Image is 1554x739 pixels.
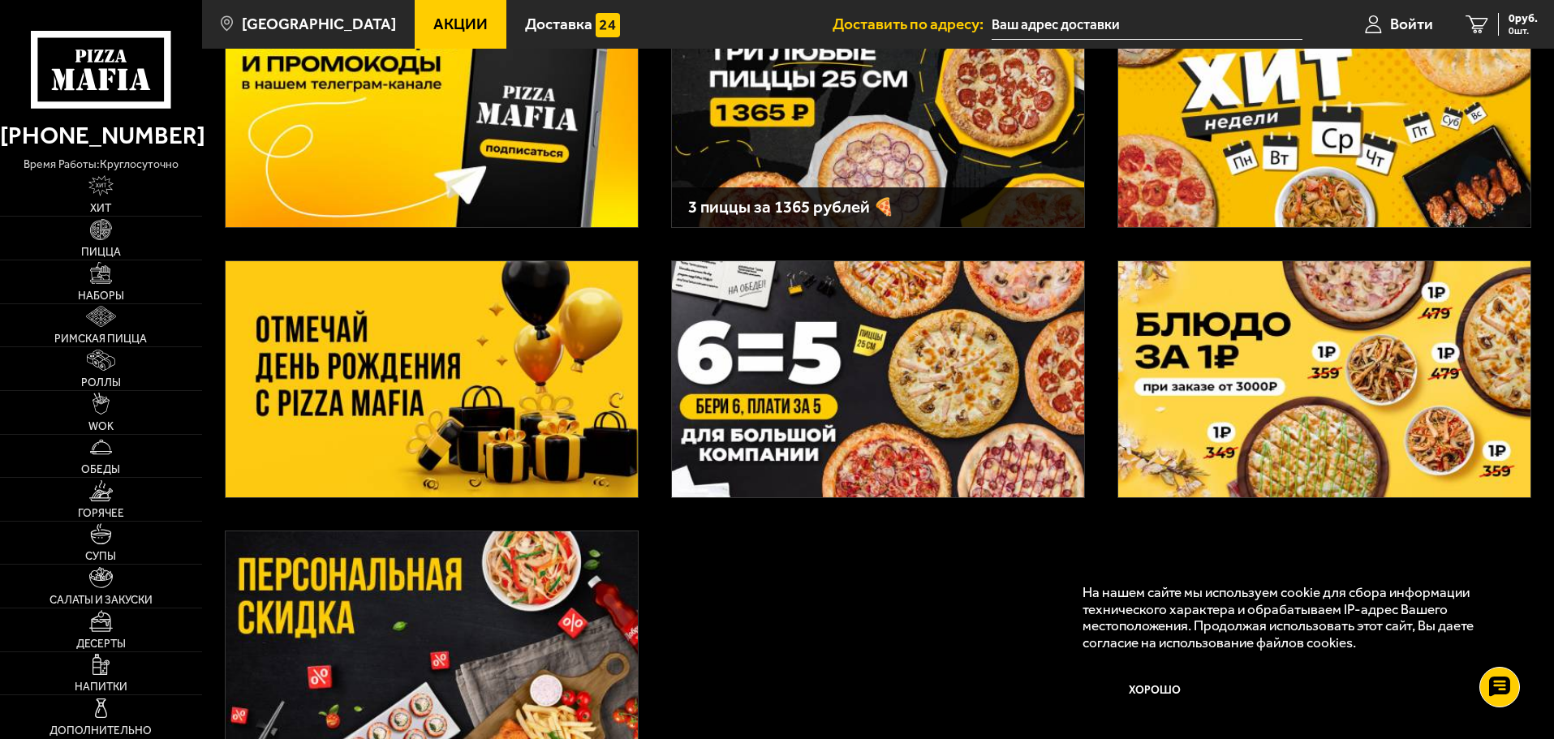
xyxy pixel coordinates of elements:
[81,377,121,389] span: Роллы
[433,16,488,32] span: Акции
[1509,13,1538,24] span: 0 руб.
[54,333,147,345] span: Римская пицца
[88,421,114,432] span: WOK
[50,725,152,737] span: Дополнительно
[85,551,116,562] span: Супы
[1390,16,1433,32] span: Войти
[833,16,992,32] span: Доставить по адресу:
[78,290,124,302] span: Наборы
[50,595,153,606] span: Салаты и закуски
[992,10,1302,40] input: Ваш адрес доставки
[81,464,120,475] span: Обеды
[90,203,111,214] span: Хит
[242,16,396,32] span: [GEOGRAPHIC_DATA]
[76,638,126,650] span: Десерты
[75,681,127,693] span: Напитки
[78,508,124,519] span: Горячее
[1083,667,1229,715] button: Хорошо
[81,247,121,258] span: Пицца
[1509,26,1538,36] span: 0 шт.
[688,199,1068,216] h3: 3 пиццы за 1365 рублей 🍕
[1083,584,1507,651] p: На нашем сайте мы используем cookie для сбора информации технического характера и обрабатываем IP...
[525,16,592,32] span: Доставка
[596,13,620,37] img: 15daf4d41897b9f0e9f617042186c801.svg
